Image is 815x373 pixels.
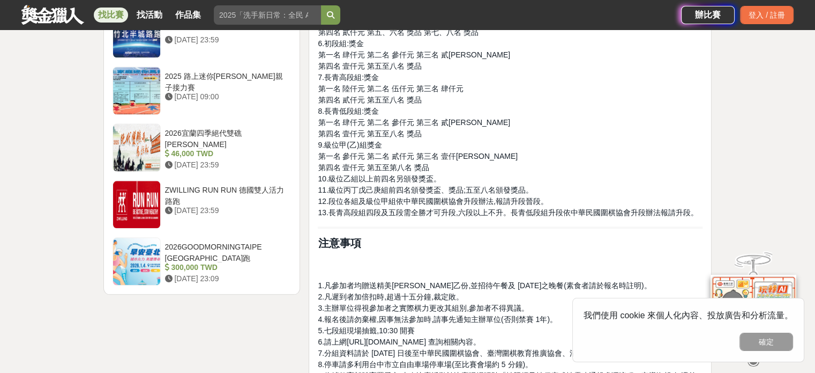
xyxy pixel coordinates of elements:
span: 第四名 貳仟元 第五、六名 獎品 第七、八名 獎品 [318,28,478,36]
a: 2026GOODMORNINGTAIPE [GEOGRAPHIC_DATA]跑 300,000 TWD [DATE] 23:09 [113,237,291,286]
span: 第四名 壹仟元 第五至八名 獎品 [318,62,422,70]
a: 2025 [GEOGRAPHIC_DATA]跑 [DATE] 23:59 [113,10,291,58]
span: 第四名 壹仟元 第五至第八名 獎品 [318,163,429,172]
button: 確定 [739,333,793,351]
img: d2146d9a-e6f6-4337-9592-8cefde37ba6b.png [711,275,796,346]
div: 2026GOODMORNINGTAIPE [GEOGRAPHIC_DATA]跑 [165,242,287,262]
div: [DATE] 23:59 [165,205,287,216]
span: 10.級位乙組以上前四名另頒發獎盃。 [318,174,440,183]
span: 5.七段組現場抽籤,10:30 開賽 [318,326,415,335]
span: 我們使用 cookie 來個人化內容、投放廣告和分析流量。 [584,311,793,320]
span: 第一名 參仟元 第二名 貳仟元 第三名 壹仟[PERSON_NAME] [318,152,518,160]
input: 2025「洗手新日常：全民 ALL IN」洗手歌全台徵選 [214,5,321,25]
span: 6.初段組:獎金 [318,39,364,48]
span: 8.停車請多利用台中市立自由車場停車場(至比賽會場約 5 分鐘)。 [318,360,533,369]
span: 7.分組資料請於 [DATE] 日後至中華民國圍棋協會、臺灣圍棋教育推廣協會、清水紫雲巖網上查詢。 [318,349,645,357]
span: 11.級位丙丁戊己庚組前四名頒發獎盃、獎品;五至八名頒發獎品。 [318,186,533,194]
div: ZWILLING RUN RUN 德國雙人活力路跑 [165,185,287,205]
span: 12.段位各組及級位甲組依中華民國圍棋協會升段辦法,報請升段晉段。 [318,197,548,206]
a: 2026宜蘭四季絕代雙礁[PERSON_NAME] 46,000 TWD [DATE] 23:59 [113,123,291,172]
span: 第一名 陸仟元 第二名 伍仟元 第三名 肆仟元 [318,84,463,93]
span: 7.長青高段組:獎金 [318,73,379,82]
span: 9.級位甲(乙)組獎金 [318,141,382,149]
span: 第一名 肆仟元 第二名 參仟元 第三名 貳[PERSON_NAME] [318,118,510,127]
span: 4.報名後請勿棄權,因事無法參加時,請事先通知主辦單位(否則禁賽 1年)。 [318,315,557,324]
div: 300,000 TWD [165,262,287,273]
div: 登入 / 註冊 [740,6,794,24]
div: 46,000 TWD [165,148,287,159]
span: 6.請上網[URL][DOMAIN_NAME] 查詢相關內容。 [318,338,480,346]
div: [DATE] 23:59 [165,34,287,46]
div: [DATE] 23:59 [165,159,287,171]
a: 辦比賽 [681,6,735,24]
span: 第四名 壹仟元 第五至八名 獎品 [318,129,422,138]
span: 1.凡參加者均贈送精美[PERSON_NAME]乙份,並招待午餐及 [DATE]之晚餐(素食者請於報名時註明)。 [318,281,651,290]
div: 2025 路上迷你[PERSON_NAME]親子接力賽 [165,71,287,91]
span: 第一名 肆仟元 第二名 參仟元 第三名 貳[PERSON_NAME] [318,50,510,59]
a: 找比賽 [94,8,128,23]
a: ZWILLING RUN RUN 德國雙人活力路跑 [DATE] 23:59 [113,180,291,229]
a: 找活動 [132,8,167,23]
span: 8.長青低段組:獎金 [318,107,379,115]
a: 作品集 [171,8,205,23]
span: 13.長青高段組四段及五段需全勝才可升段,六段以上不升。長青低段組升段依中華民國圍棋協會升段辦法報請升段。 [318,208,698,217]
div: [DATE] 09:00 [165,91,287,103]
span: 第四名 貳仟元 第五至八名 獎品 [318,96,422,104]
strong: 注意事項 [318,237,361,249]
a: 2025 路上迷你[PERSON_NAME]親子接力賽 [DATE] 09:00 [113,67,291,115]
span: 3.主辦單位得視參加者之實際棋力更改其組別,參加者不得異議。 [318,304,529,312]
div: [DATE] 23:09 [165,273,287,284]
div: 2026宜蘭四季絕代雙礁[PERSON_NAME] [165,128,287,148]
span: 2.凡遲到者加倍扣時,超過十五分鐘,裁定敗。 [318,292,463,301]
